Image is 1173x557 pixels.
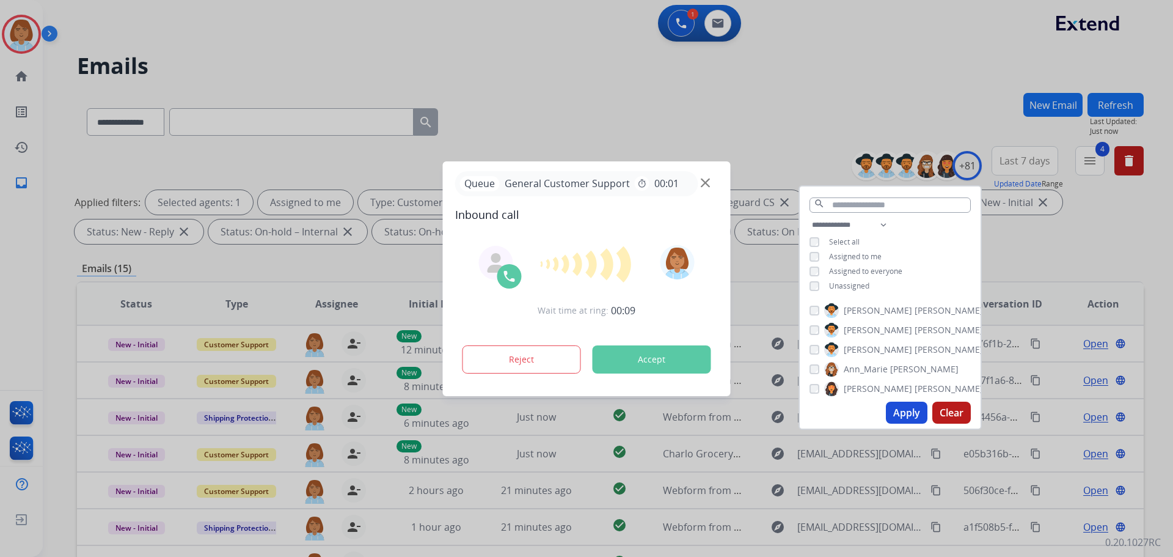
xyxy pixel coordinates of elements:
mat-icon: timer [637,179,647,188]
span: [PERSON_NAME] [890,363,959,375]
span: 00:09 [611,303,635,318]
span: [PERSON_NAME] [915,304,983,317]
span: [PERSON_NAME] [844,304,912,317]
span: 00:01 [654,176,679,191]
span: Select all [829,237,860,247]
span: General Customer Support [500,176,635,191]
span: [PERSON_NAME] [844,383,912,395]
span: [PERSON_NAME] [915,344,983,356]
mat-icon: search [814,198,825,209]
img: agent-avatar [486,253,506,273]
button: Clear [932,402,971,424]
button: Accept [593,345,711,374]
button: Apply [886,402,927,424]
span: Ann_Marie [844,363,888,375]
span: Assigned to everyone [829,266,902,276]
span: Unassigned [829,281,869,291]
span: Inbound call [455,206,718,223]
img: avatar [660,245,694,279]
button: Reject [462,345,581,374]
img: close-button [701,178,710,187]
p: Queue [460,176,500,191]
span: [PERSON_NAME] [915,383,983,395]
span: Assigned to me [829,251,882,262]
span: [PERSON_NAME] [844,324,912,336]
img: call-icon [502,269,517,284]
span: Wait time at ring: [538,304,608,317]
span: [PERSON_NAME] [844,344,912,356]
p: 0.20.1027RC [1105,535,1161,550]
span: [PERSON_NAME] [915,324,983,336]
